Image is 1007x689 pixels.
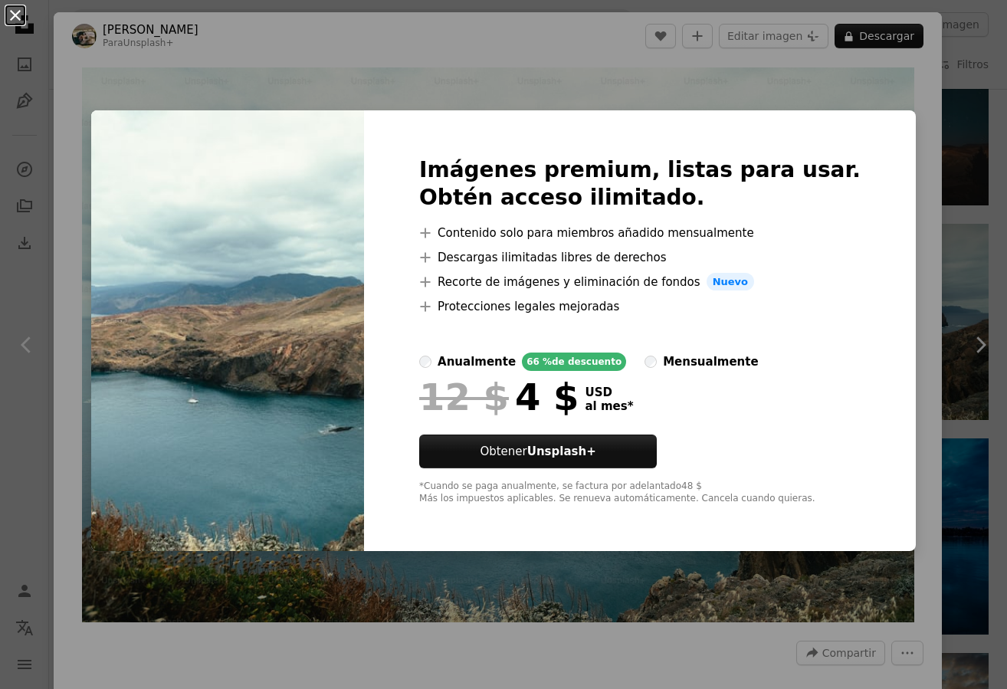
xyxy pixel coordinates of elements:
[419,435,657,468] button: ObtenerUnsplash+
[663,353,758,371] div: mensualmente
[419,481,861,505] div: *Cuando se paga anualmente, se factura por adelantado 48 $ Más los impuestos aplicables. Se renue...
[91,110,364,552] img: premium_photo-1675448891102-6b8c6faffc3c
[419,297,861,316] li: Protecciones legales mejoradas
[419,377,579,417] div: 4 $
[522,353,626,371] div: 66 % de descuento
[438,353,516,371] div: anualmente
[527,445,596,458] strong: Unsplash+
[419,356,431,368] input: anualmente66 %de descuento
[419,224,861,242] li: Contenido solo para miembros añadido mensualmente
[419,273,861,291] li: Recorte de imágenes y eliminación de fondos
[419,248,861,267] li: Descargas ilimitadas libres de derechos
[585,386,633,399] span: USD
[419,156,861,212] h2: Imágenes premium, listas para usar. Obtén acceso ilimitado.
[707,273,754,291] span: Nuevo
[585,399,633,413] span: al mes *
[419,377,509,417] span: 12 $
[645,356,657,368] input: mensualmente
